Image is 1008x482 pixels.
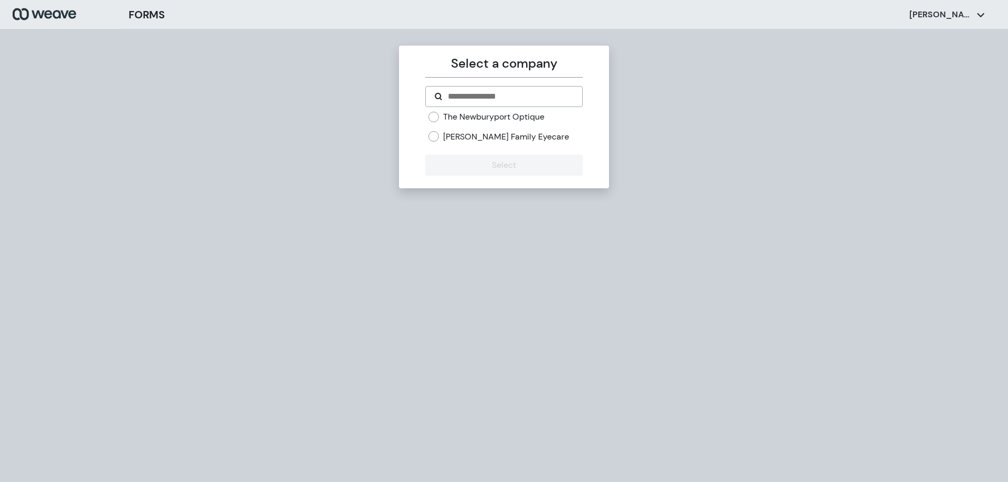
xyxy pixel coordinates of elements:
[443,131,569,143] label: [PERSON_NAME] Family Eyecare
[909,9,972,20] p: [PERSON_NAME]
[129,7,165,23] h3: FORMS
[447,90,573,103] input: Search
[443,111,544,123] label: The Newburyport Optique
[425,155,582,176] button: Select
[425,54,582,73] p: Select a company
